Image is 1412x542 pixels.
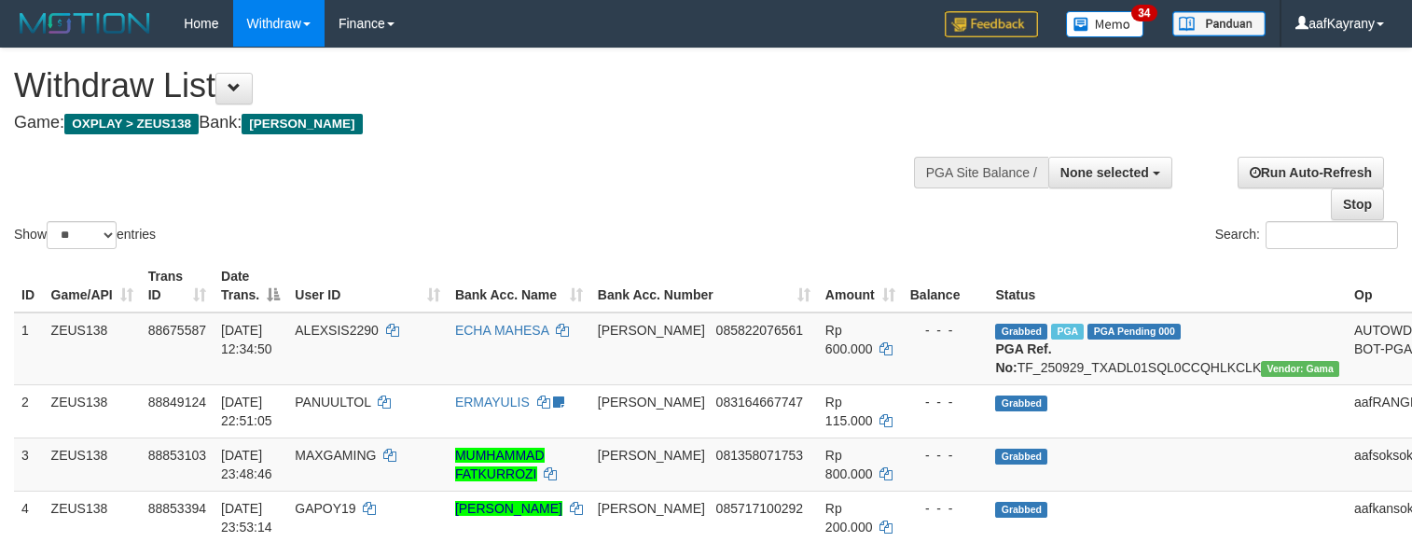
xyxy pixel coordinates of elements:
b: PGA Ref. No: [995,341,1051,375]
td: ZEUS138 [44,438,141,491]
span: PGA Pending [1087,324,1181,340]
span: Rp 115.000 [825,395,873,428]
td: ZEUS138 [44,384,141,438]
span: 88853103 [148,448,206,463]
span: OXPLAY > ZEUS138 [64,114,199,134]
span: [PERSON_NAME] [598,395,705,410]
th: Status [988,259,1347,313]
span: Rp 600.000 [825,323,873,356]
span: Grabbed [995,324,1047,340]
img: MOTION_logo.png [14,9,156,37]
span: [DATE] 23:48:46 [221,448,272,481]
a: ECHA MAHESA [455,323,548,338]
div: - - - [910,446,981,465]
h1: Withdraw List [14,67,922,104]
select: Showentries [47,221,117,249]
th: Bank Acc. Number: activate to sort column ascending [590,259,818,313]
span: Marked by aafpengsreynich [1051,324,1084,340]
span: Grabbed [995,502,1047,518]
input: Search: [1266,221,1398,249]
a: Stop [1331,188,1384,220]
span: [DATE] 22:51:05 [221,395,272,428]
td: ZEUS138 [44,313,141,385]
th: ID [14,259,44,313]
a: [PERSON_NAME] [455,501,562,516]
th: Bank Acc. Name: activate to sort column ascending [448,259,590,313]
th: Balance [903,259,989,313]
span: 88853394 [148,501,206,516]
span: Vendor URL: https://trx31.1velocity.biz [1261,361,1339,377]
th: Amount: activate to sort column ascending [818,259,903,313]
a: ERMAYULIS [455,395,530,410]
td: TF_250929_TXADL01SQL0CCQHLKCLK [988,313,1347,385]
img: Feedback.jpg [945,11,1038,37]
span: Rp 200.000 [825,501,873,535]
img: Button%20Memo.svg [1066,11,1144,37]
label: Show entries [14,221,156,249]
span: Grabbed [995,396,1047,411]
a: MUMHAMMAD FATKURROZI [455,448,545,481]
a: Run Auto-Refresh [1238,157,1384,188]
span: [DATE] 23:53:14 [221,501,272,535]
div: - - - [910,321,981,340]
span: 88675587 [148,323,206,338]
span: 34 [1131,5,1156,21]
th: User ID: activate to sort column ascending [287,259,448,313]
th: Date Trans.: activate to sort column descending [214,259,287,313]
span: [PERSON_NAME] [598,501,705,516]
div: PGA Site Balance / [914,157,1048,188]
img: panduan.png [1172,11,1266,36]
span: Copy 085717100292 to clipboard [716,501,803,516]
h4: Game: Bank: [14,114,922,132]
td: 2 [14,384,44,438]
span: ALEXSIS2290 [295,323,379,338]
span: None selected [1060,165,1149,180]
span: Copy 083164667747 to clipboard [716,395,803,410]
th: Trans ID: activate to sort column ascending [141,259,214,313]
div: - - - [910,499,981,518]
label: Search: [1215,221,1398,249]
span: MAXGAMING [295,448,376,463]
span: Copy 085822076561 to clipboard [716,323,803,338]
div: - - - [910,393,981,411]
th: Game/API: activate to sort column ascending [44,259,141,313]
span: Copy 081358071753 to clipboard [716,448,803,463]
span: [DATE] 12:34:50 [221,323,272,356]
td: 1 [14,313,44,385]
span: Grabbed [995,449,1047,465]
span: GAPOY19 [295,501,355,516]
span: Rp 800.000 [825,448,873,481]
span: [PERSON_NAME] [598,448,705,463]
span: 88849124 [148,395,206,410]
button: None selected [1048,157,1172,188]
td: 3 [14,438,44,491]
span: [PERSON_NAME] [598,323,705,338]
span: PANUULTOL [295,395,370,410]
span: [PERSON_NAME] [242,114,362,134]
